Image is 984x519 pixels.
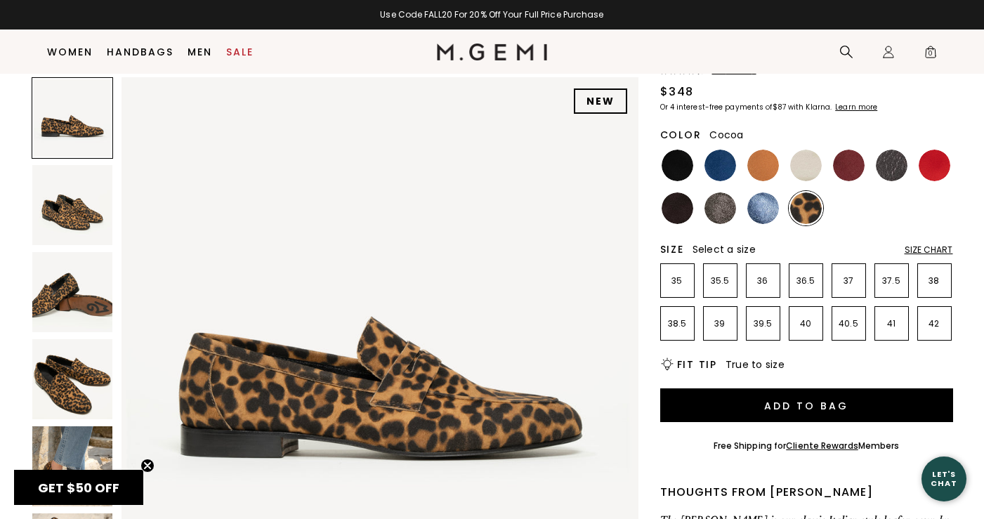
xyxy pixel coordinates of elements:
div: NEW [574,88,627,114]
span: 0 [924,48,938,62]
img: Sapphire [747,192,779,224]
div: Thoughts from [PERSON_NAME] [660,484,953,501]
div: Let's Chat [921,470,966,487]
a: Men [188,46,212,58]
div: $348 [660,84,694,100]
a: Handbags [107,46,173,58]
img: The Sacca Donna [32,426,112,506]
span: True to size [726,357,785,372]
span: 240 Review s [704,67,756,75]
a: Sale [226,46,254,58]
img: Navy [704,150,736,181]
span: Cocoa [709,128,743,142]
img: Luggage [747,150,779,181]
img: The Sacca Donna [32,165,112,245]
img: Black [662,150,693,181]
img: Leopard [790,192,822,224]
img: Burgundy [833,150,865,181]
klarna-placement-style-amount: $87 [773,102,786,112]
h2: Size [660,244,684,255]
img: The Sacca Donna [32,252,112,332]
a: Learn more [834,103,877,112]
img: Dark Chocolate [662,192,693,224]
p: 35 [661,275,694,287]
span: GET $50 OFF [38,479,119,497]
img: Sunset Red [919,150,950,181]
p: 37.5 [875,275,908,287]
p: 39 [704,318,737,329]
span: Select a size [693,242,756,256]
h2: Color [660,129,702,140]
p: 40 [789,318,822,329]
p: 41 [875,318,908,329]
klarna-placement-style-body: Or 4 interest-free payments of [660,102,773,112]
img: The Sacca Donna [32,339,112,419]
klarna-placement-style-body: with Klarna [788,102,834,112]
p: 42 [918,318,951,329]
img: Dark Gunmetal [876,150,907,181]
h2: Fit Tip [677,359,717,370]
p: 38 [918,275,951,287]
div: GET $50 OFFClose teaser [14,470,143,505]
p: 36 [747,275,780,287]
a: Cliente Rewards [786,440,858,452]
p: 40.5 [832,318,865,329]
p: 38.5 [661,318,694,329]
p: 36.5 [789,275,822,287]
p: 35.5 [704,275,737,287]
button: Close teaser [140,459,155,473]
p: 39.5 [747,318,780,329]
img: M.Gemi [437,44,547,60]
p: 37 [832,275,865,287]
img: Cocoa [704,192,736,224]
a: Women [47,46,93,58]
klarna-placement-style-cta: Learn more [835,102,877,112]
div: Size Chart [905,244,953,256]
img: Light Oatmeal [790,150,822,181]
button: Add to Bag [660,388,953,422]
div: Free Shipping for Members [714,440,900,452]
